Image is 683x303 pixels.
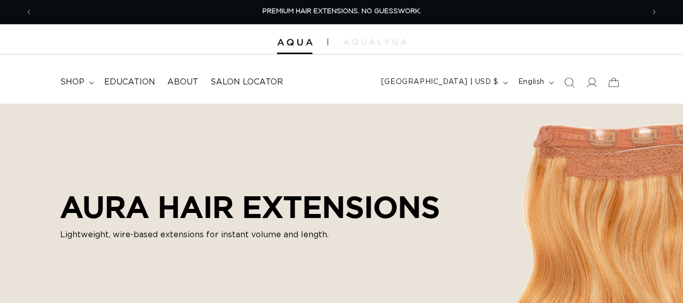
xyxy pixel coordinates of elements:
span: Education [104,77,155,88]
span: Salon Locator [210,77,283,88]
p: Lightweight, wire-based extensions for instant volume and length. [60,229,440,241]
summary: Search [558,71,580,94]
a: Education [98,71,161,94]
a: About [161,71,204,94]
summary: shop [54,71,98,94]
button: Next announcement [643,3,665,22]
span: English [518,77,544,88]
button: Previous announcement [18,3,40,22]
img: Aqua Hair Extensions [277,39,312,46]
a: Salon Locator [204,71,289,94]
h2: AURA HAIR EXTENSIONS [60,189,440,225]
span: [GEOGRAPHIC_DATA] | USD $ [381,77,498,88]
span: PREMIUM HAIR EXTENSIONS. NO GUESSWORK. [262,8,421,15]
button: [GEOGRAPHIC_DATA] | USD $ [375,73,512,92]
span: About [167,77,198,88]
span: shop [60,77,84,88]
button: English [512,73,558,92]
img: aqualyna.com [343,39,406,45]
